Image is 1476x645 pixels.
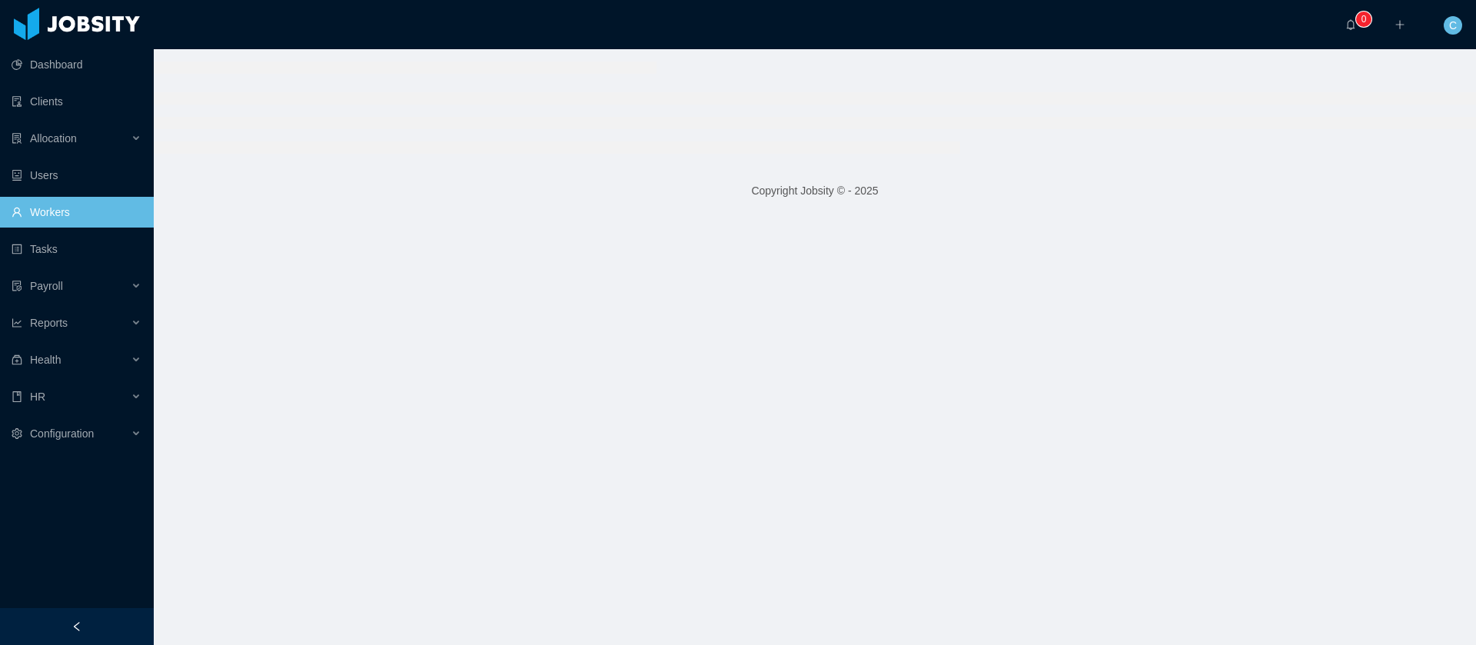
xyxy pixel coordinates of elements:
[12,86,141,117] a: icon: auditClients
[12,49,141,80] a: icon: pie-chartDashboard
[30,354,61,366] span: Health
[12,354,22,365] i: icon: medicine-box
[30,280,63,292] span: Payroll
[12,428,22,439] i: icon: setting
[1345,19,1356,30] i: icon: bell
[12,133,22,144] i: icon: solution
[12,318,22,328] i: icon: line-chart
[1356,12,1371,27] sup: 0
[12,197,141,228] a: icon: userWorkers
[12,160,141,191] a: icon: robotUsers
[12,391,22,402] i: icon: book
[30,317,68,329] span: Reports
[30,427,94,440] span: Configuration
[154,165,1476,218] footer: Copyright Jobsity © - 2025
[30,132,77,145] span: Allocation
[1449,16,1457,35] span: C
[30,391,45,403] span: HR
[12,234,141,264] a: icon: profileTasks
[12,281,22,291] i: icon: file-protect
[1395,19,1405,30] i: icon: plus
